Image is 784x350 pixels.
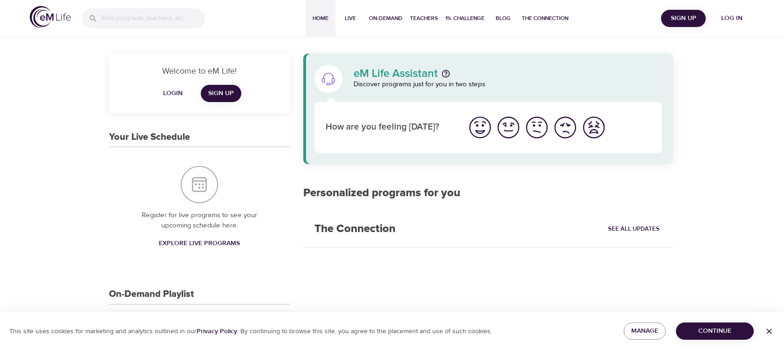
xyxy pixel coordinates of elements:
span: 1% Challenge [445,14,484,23]
img: Your Live Schedule [181,166,218,203]
a: Privacy Policy [197,327,237,336]
button: Log in [709,10,754,27]
img: ok [524,115,550,140]
span: Blog [492,14,514,23]
span: Sign Up [208,88,234,99]
p: How are you feeling [DATE]? [326,121,455,134]
span: Manage [631,325,658,337]
p: Welcome to eM Life! [120,65,279,77]
span: The Connection [522,14,568,23]
button: Manage [624,323,666,340]
span: Continue [683,325,746,337]
button: I'm feeling ok [523,113,551,142]
p: Discover programs just for you in two steps [354,79,662,90]
img: great [467,115,493,140]
h3: Your Live Schedule [109,132,190,143]
a: Sign Up [201,85,241,102]
p: eM Life Assistant [354,68,438,79]
input: Find programs, teachers, etc... [102,8,205,28]
button: I'm feeling bad [551,113,579,142]
img: good [496,115,521,140]
img: bad [552,115,578,140]
span: Log in [713,13,750,24]
span: See All Updates [608,224,660,234]
span: Home [309,14,332,23]
span: On-Demand [369,14,402,23]
button: Login [158,85,188,102]
a: See All Updates [606,222,662,236]
button: I'm feeling worst [579,113,608,142]
p: Register for live programs to see your upcoming schedule here. [128,210,272,231]
span: Teachers [410,14,438,23]
span: Explore Live Programs [159,238,240,249]
img: logo [30,6,71,28]
span: Sign Up [665,13,702,24]
button: I'm feeling good [494,113,523,142]
h3: On-Demand Playlist [109,289,194,300]
button: Continue [676,323,754,340]
img: eM Life Assistant [321,71,336,86]
span: Login [162,88,184,99]
span: Live [339,14,361,23]
button: Sign Up [661,10,706,27]
button: I'm feeling great [466,113,494,142]
h2: Personalized programs for you [303,186,674,200]
img: worst [581,115,607,140]
a: Explore Live Programs [155,235,244,252]
h2: The Connection [303,211,407,247]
